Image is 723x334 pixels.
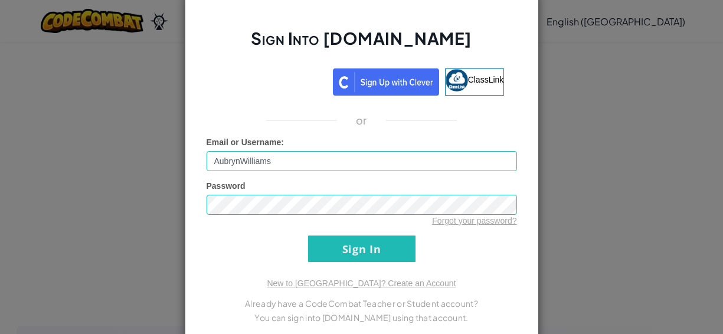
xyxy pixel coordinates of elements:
[207,181,246,191] span: Password
[267,279,456,288] a: New to [GEOGRAPHIC_DATA]? Create an Account
[468,75,504,84] span: ClassLink
[207,310,517,325] p: You can sign into [DOMAIN_NAME] using that account.
[213,67,333,93] iframe: Sign in with Google Button
[308,235,416,262] input: Sign In
[333,68,439,96] img: clever_sso_button@2x.png
[207,137,282,147] span: Email or Username
[207,136,284,148] label: :
[446,69,468,91] img: classlink-logo-small.png
[432,216,516,225] a: Forgot your password?
[207,296,517,310] p: Already have a CodeCombat Teacher or Student account?
[356,113,367,127] p: or
[207,27,517,61] h2: Sign Into [DOMAIN_NAME]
